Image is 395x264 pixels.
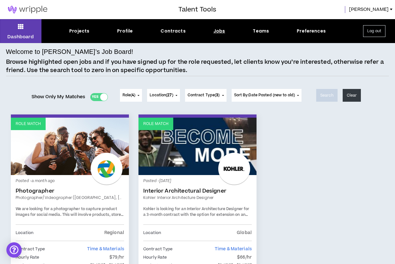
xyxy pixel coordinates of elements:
[16,254,39,261] p: Hourly Rate
[237,254,252,261] p: $66/hr
[117,28,133,34] div: Profile
[143,206,250,223] span: Kohler is looking for an Interior Architecture Designer for a 3-month contract with the option fo...
[104,229,124,236] p: Regional
[16,229,34,236] p: Location
[232,89,302,102] button: Sort By:Date Posted (new to old)
[143,254,167,261] p: Hourly Rate
[143,195,252,201] a: Kohler: Interior Architecture Designer
[215,246,252,252] span: Time & Materials
[147,89,180,102] button: Location(27)
[167,92,172,98] span: 27
[138,118,257,175] a: Role Match
[150,92,173,98] span: Location ( )
[6,58,389,74] p: Browse highlighted open jobs and if you have signed up for the role requested, let clients know y...
[16,178,124,184] p: Posted - a month ago
[160,28,185,34] div: Contracts
[297,28,326,34] div: Preferences
[16,121,41,127] p: Role Match
[123,92,136,98] span: Role ( )
[69,28,89,34] div: Projects
[185,89,227,102] button: Contract Type(3)
[343,89,361,102] button: Clear
[16,195,124,201] a: Photographer/Videographer ([GEOGRAPHIC_DATA], [GEOGRAPHIC_DATA])
[143,229,161,236] p: Location
[32,92,86,102] span: Show Only My Matches
[16,206,117,217] span: We are looking for a photographer to capture product images for social media.
[11,118,129,175] a: Role Match
[349,6,389,13] span: [PERSON_NAME]
[316,89,338,102] button: Search
[6,47,133,56] h4: Welcome to [PERSON_NAME]’s Job Board!
[16,246,45,253] p: Contract Type
[363,25,385,37] button: Log out
[143,121,168,127] p: Role Match
[6,242,22,258] div: Open Intercom Messenger
[178,5,216,14] h3: Talent Tools
[253,28,269,34] div: Teams
[120,89,142,102] button: Role(4)
[143,178,252,184] p: Posted - [DATE]
[237,229,252,236] p: Global
[143,246,173,253] p: Contract Type
[87,246,124,252] span: Time & Materials
[16,188,124,194] a: Photographer
[216,92,218,98] span: 3
[109,254,124,261] p: $79/hr
[16,212,123,223] span: This will involve products, store imagery and customer interactions.
[143,188,252,194] a: Interior Architectural Designer
[132,92,134,98] span: 4
[7,33,34,40] p: Dashboard
[234,92,295,98] span: Sort By: Date Posted (new to old)
[188,92,220,98] span: Contract Type ( )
